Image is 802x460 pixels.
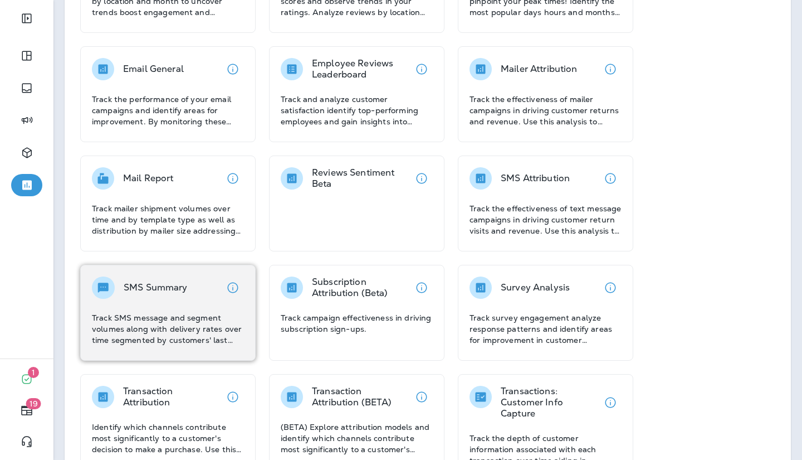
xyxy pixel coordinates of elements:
button: 1 [11,368,42,390]
button: Expand Sidebar [11,7,42,30]
p: Subscription Attribution (Beta) [312,277,410,299]
p: Reviews Sentiment Beta [312,167,410,190]
button: 19 [11,399,42,422]
p: Identify which channels contribute most significantly to a customer's decision to make a purchase... [92,422,244,455]
p: SMS Summary [124,282,188,293]
button: View details [599,391,622,414]
span: 19 [26,398,41,409]
p: Email General [123,64,184,75]
p: Transaction Attribution [123,386,222,408]
p: Track and analyze customer satisfaction identify top-performing employees and gain insights into ... [281,94,433,127]
p: Track SMS message and segment volumes along with delivery rates over time segmented by customers'... [92,312,244,346]
button: View details [599,277,622,299]
p: Survey Analysis [501,282,570,293]
button: View details [410,386,433,408]
button: View details [599,167,622,190]
p: Mail Report [123,173,174,184]
button: View details [222,386,244,408]
button: View details [222,277,244,299]
span: 1 [28,367,39,378]
button: View details [410,167,433,190]
button: View details [599,58,622,80]
p: Track mailer shipment volumes over time and by template type as well as distribution by mailer si... [92,203,244,236]
p: Track campaign effectiveness in driving subscription sign-ups. [281,312,433,335]
p: Track survey engagement analyze response patterns and identify areas for improvement in customer ... [470,312,622,346]
p: Mailer Attribution [501,64,578,75]
p: Employee Reviews Leaderboard [312,58,410,80]
button: View details [222,167,244,190]
p: Track the performance of your email campaigns and identify areas for improvement. By monitoring t... [92,94,244,127]
button: View details [222,58,244,80]
button: View details [410,58,433,80]
p: Track the effectiveness of text message campaigns in driving customer return visits and revenue. ... [470,203,622,236]
p: (BETA) Explore attribution models and identify which channels contribute most significantly to a ... [281,422,433,455]
button: View details [410,277,433,299]
p: SMS Attribution [501,173,570,184]
p: Transaction Attribution (BETA) [312,386,410,408]
p: Track the effectiveness of mailer campaigns in driving customer returns and revenue. Use this ana... [470,94,622,127]
p: Transactions: Customer Info Capture [501,386,599,419]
